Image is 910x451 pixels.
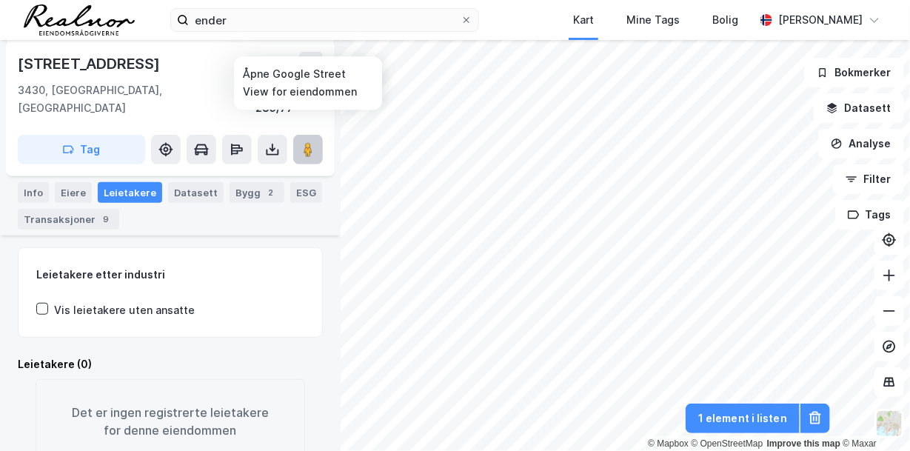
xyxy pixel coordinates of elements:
div: [PERSON_NAME] [778,11,863,29]
button: Analyse [818,129,904,158]
div: Asker, 285/77 [255,81,323,117]
button: 1 element i listen [686,404,800,433]
div: Leietakere [98,182,162,203]
div: Transaksjoner [18,209,119,230]
button: Bokmerker [804,58,904,87]
div: ESG [290,182,322,203]
div: Kart [573,11,594,29]
button: Filter [833,164,904,194]
button: Tag [18,135,145,164]
div: Bygg [230,182,284,203]
img: realnor-logo.934646d98de889bb5806.png [24,4,135,36]
div: Datasett [168,182,224,203]
a: Improve this map [767,438,840,449]
div: 2 [264,185,278,200]
div: Leietakere (0) [18,355,323,373]
div: Bolig [712,11,738,29]
a: OpenStreetMap [692,438,763,449]
button: Tags [835,200,904,230]
div: Kontrollprogram for chat [836,380,910,451]
div: Eiere [55,182,92,203]
div: Leietakere etter industri [36,266,304,284]
button: Datasett [814,93,904,123]
div: Vis leietakere uten ansatte [54,301,195,319]
div: 9 [98,212,113,227]
div: Info [18,182,49,203]
div: [STREET_ADDRESS] [18,52,163,76]
div: Mine Tags [626,11,680,29]
div: 3430, [GEOGRAPHIC_DATA], [GEOGRAPHIC_DATA] [18,81,255,117]
iframe: Chat Widget [836,380,910,451]
a: Mapbox [648,438,689,449]
input: Søk på adresse, matrikkel, gårdeiere, leietakere eller personer [189,9,461,31]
